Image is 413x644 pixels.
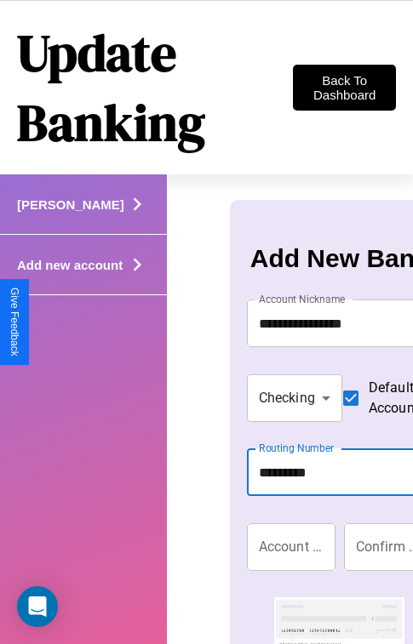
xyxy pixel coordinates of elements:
div: Give Feedback [9,288,20,356]
label: Account Nickname [259,292,346,306]
label: Routing Number [259,441,334,455]
h4: [PERSON_NAME] [17,197,124,212]
h1: Update Banking [17,18,293,157]
h4: Add new account [17,258,123,272]
div: Checking [247,374,342,422]
button: Back To Dashboard [293,65,396,111]
div: Open Intercom Messenger [17,586,58,627]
